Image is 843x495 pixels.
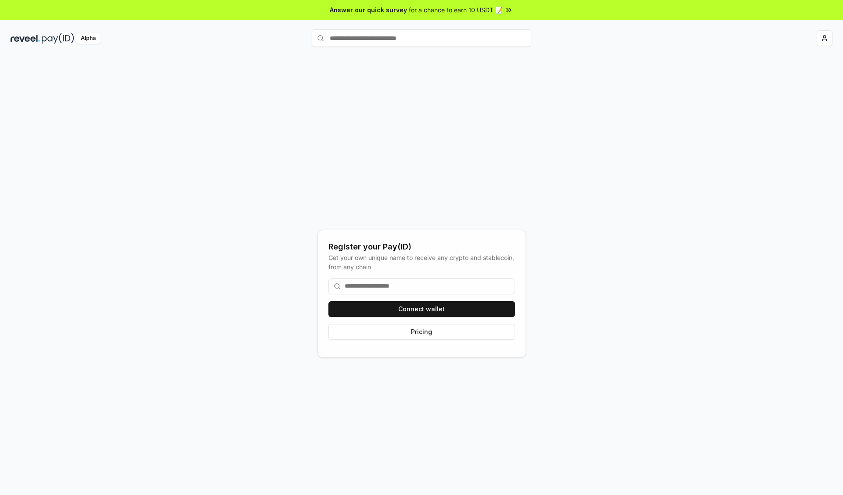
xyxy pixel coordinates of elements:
img: reveel_dark [11,33,40,44]
span: Answer our quick survey [330,5,407,14]
button: Connect wallet [328,301,515,317]
button: Pricing [328,324,515,340]
div: Get your own unique name to receive any crypto and stablecoin, from any chain [328,253,515,271]
span: for a chance to earn 10 USDT 📝 [409,5,503,14]
div: Alpha [76,33,101,44]
div: Register your Pay(ID) [328,241,515,253]
img: pay_id [42,33,74,44]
